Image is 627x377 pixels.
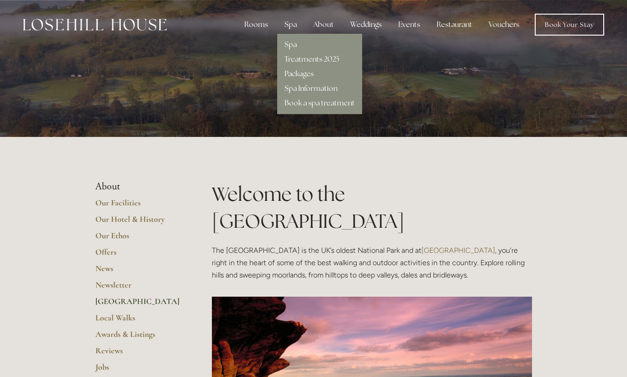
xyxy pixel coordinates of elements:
[306,16,341,34] div: About
[285,54,339,64] a: Treatments 2025
[535,14,604,36] a: Book Your Stay
[95,280,183,296] a: Newsletter
[95,230,183,247] a: Our Ethos
[391,16,427,34] div: Events
[422,246,495,255] a: [GEOGRAPHIC_DATA]
[277,16,304,34] div: Spa
[95,296,183,313] a: [GEOGRAPHIC_DATA]
[95,313,183,329] a: Local Walks
[95,329,183,346] a: Awards & Listings
[95,346,183,362] a: Reviews
[285,69,314,79] a: Packages
[212,244,532,282] p: The [GEOGRAPHIC_DATA] is the UK’s oldest National Park and at , you’re right in the heart of some...
[95,263,183,280] a: News
[285,84,337,93] a: Spa Information
[343,16,389,34] div: Weddings
[95,214,183,230] a: Our Hotel & History
[285,40,297,49] a: Spa
[237,16,275,34] div: Rooms
[481,16,527,34] a: Vouchers
[95,181,183,193] li: About
[23,19,167,31] img: Losehill House
[285,98,355,108] a: Book a spa treatment
[429,16,479,34] div: Restaurant
[95,198,183,214] a: Our Facilities
[212,181,532,235] h1: Welcome to the [GEOGRAPHIC_DATA]
[95,247,183,263] a: Offers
